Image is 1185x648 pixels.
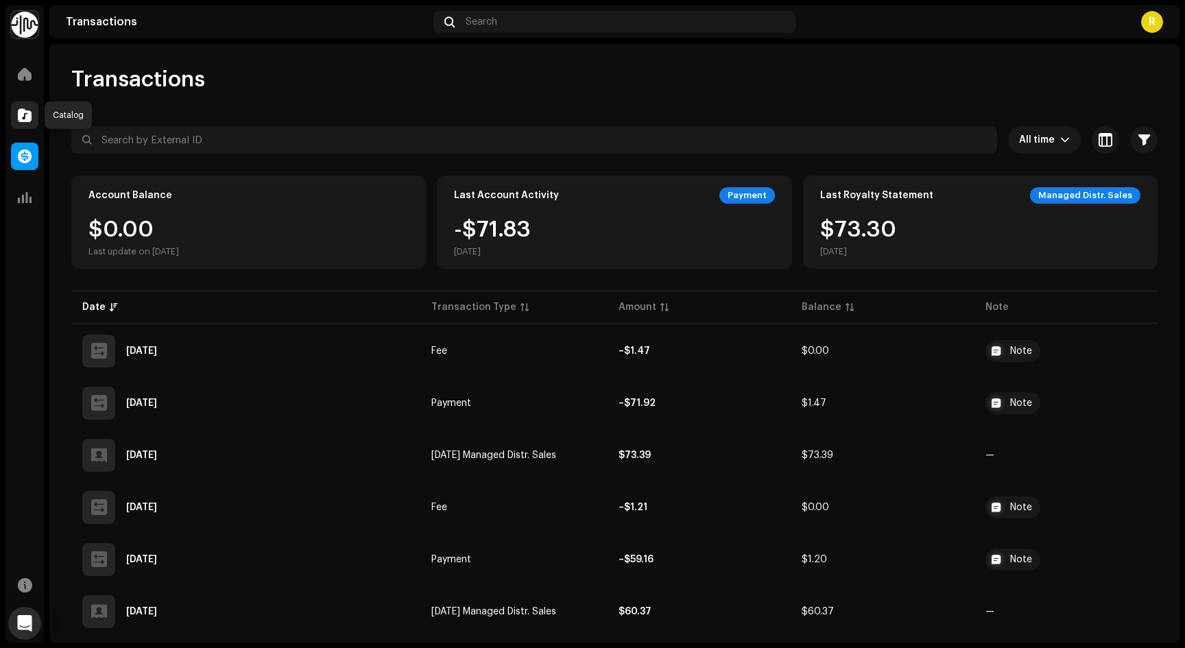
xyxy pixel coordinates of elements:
[431,300,516,314] div: Transaction Type
[71,66,205,93] span: Transactions
[802,451,833,460] span: $73.39
[719,187,775,204] div: Payment
[431,346,447,356] span: Fee
[619,346,650,356] strong: –$1.47
[820,246,896,257] div: [DATE]
[1141,11,1163,33] div: R
[88,246,179,257] div: Last update on [DATE]
[802,503,829,512] span: $0.00
[619,503,647,512] strong: –$1.21
[619,451,651,460] strong: $73.39
[619,607,651,616] strong: $60.37
[985,549,1147,571] span: You are receiving a payment for your reported earnings through Identity Music
[431,398,471,408] span: Payment
[985,340,1147,362] span: You are receiving a payment for your reported earnings through Identity Music
[431,451,556,460] span: Sep 2025 Managed Distr. Sales
[454,246,531,257] div: [DATE]
[1060,126,1070,154] div: dropdown trigger
[126,451,157,460] div: Sep 11, 2025
[1010,346,1032,356] div: Note
[985,496,1147,518] span: You are receiving a payment for your reported earnings through Identity Music
[1010,398,1032,408] div: Note
[454,190,559,201] div: Last Account Activity
[820,190,933,201] div: Last Royalty Statement
[1010,503,1032,512] div: Note
[88,190,172,201] div: Account Balance
[8,607,41,640] div: Open Intercom Messenger
[126,398,157,408] div: Sep 15, 2025
[985,392,1147,414] span: You are receiving a payment for your reported earnings through Identity Music
[619,398,656,408] strong: –$71.92
[1030,187,1140,204] div: Managed Distr. Sales
[802,398,826,408] span: $1.47
[126,555,157,564] div: Aug 15, 2025
[82,300,106,314] div: Date
[66,16,428,27] div: Transactions
[126,607,157,616] div: Aug 12, 2025
[802,607,834,616] span: $60.37
[1019,126,1060,154] span: All time
[11,11,38,38] img: 0f74c21f-6d1c-4dbc-9196-dbddad53419e
[126,503,157,512] div: Aug 15, 2025
[466,16,497,27] span: Search
[431,555,471,564] span: Payment
[1010,555,1032,564] div: Note
[431,503,447,512] span: Fee
[619,300,656,314] div: Amount
[802,300,841,314] div: Balance
[985,451,994,460] re-a-table-badge: —
[71,126,997,154] input: Search by External ID
[802,346,829,356] span: $0.00
[431,607,556,616] span: Aug 2025 Managed Distr. Sales
[619,555,654,564] strong: –$59.16
[802,555,827,564] span: $1.20
[126,346,157,356] div: Sep 15, 2025
[985,607,994,616] re-a-table-badge: —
